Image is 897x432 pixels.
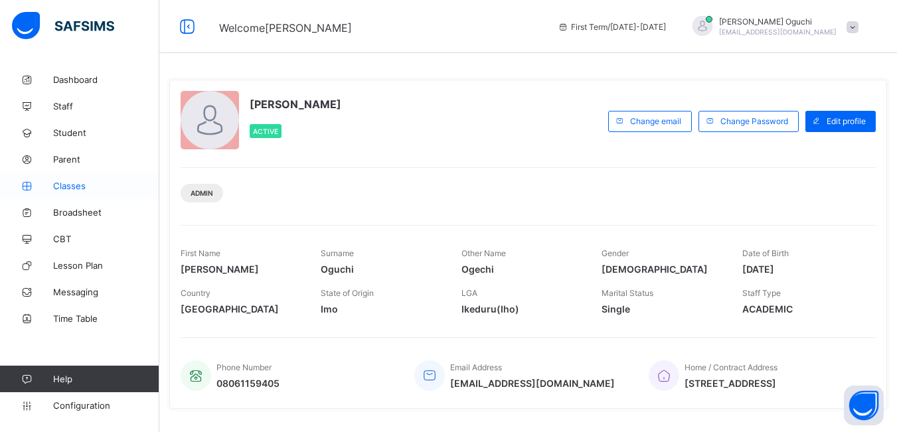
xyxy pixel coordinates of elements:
span: [PERSON_NAME] [181,263,301,275]
span: Student [53,127,159,138]
span: Configuration [53,400,159,411]
span: Imo [321,303,441,315]
span: Parent [53,154,159,165]
span: LGA [461,288,477,298]
span: ACADEMIC [742,303,862,315]
span: Broadsheet [53,207,159,218]
span: Email Address [450,362,502,372]
span: Change Password [720,116,788,126]
span: Staff Type [742,288,781,298]
span: 08061159405 [216,378,280,389]
span: Staff [53,101,159,111]
span: Oguchi [321,263,441,275]
span: Help [53,374,159,384]
span: Marital Status [602,288,653,298]
span: [DATE] [742,263,862,275]
span: State of Origin [321,288,374,298]
button: Open asap [844,386,884,425]
span: Single [602,303,722,315]
span: Country [181,288,210,298]
span: session/term information [558,22,666,32]
img: safsims [12,12,114,40]
span: [EMAIL_ADDRESS][DOMAIN_NAME] [450,378,615,389]
span: Lesson Plan [53,260,159,271]
span: Date of Birth [742,248,789,258]
span: Ogechi [461,263,582,275]
span: Other Name [461,248,506,258]
span: Change email [630,116,681,126]
span: Surname [321,248,354,258]
div: ChristinaOguchi [679,16,865,38]
span: CBT [53,234,159,244]
span: Time Table [53,313,159,324]
span: [PERSON_NAME] Oguchi [719,17,837,27]
span: Edit profile [827,116,866,126]
span: Welcome [PERSON_NAME] [219,21,352,35]
span: Ikeduru(Iho) [461,303,582,315]
span: Gender [602,248,629,258]
span: Messaging [53,287,159,297]
span: First Name [181,248,220,258]
span: [GEOGRAPHIC_DATA] [181,303,301,315]
span: Phone Number [216,362,272,372]
span: Admin [191,189,213,197]
span: Dashboard [53,74,159,85]
span: Classes [53,180,159,191]
span: [STREET_ADDRESS] [685,378,777,389]
span: Active [253,127,278,135]
span: [DEMOGRAPHIC_DATA] [602,263,722,275]
span: [PERSON_NAME] [250,98,341,111]
span: Home / Contract Address [685,362,777,372]
span: [EMAIL_ADDRESS][DOMAIN_NAME] [719,28,837,36]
